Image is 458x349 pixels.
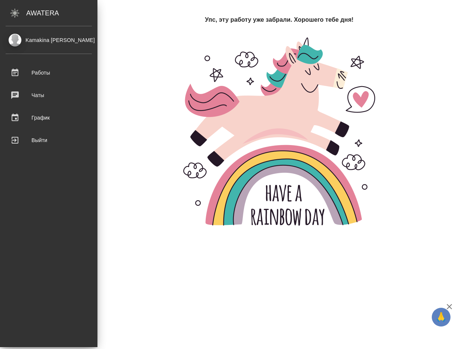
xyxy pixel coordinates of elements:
div: AWATERA [26,6,97,21]
div: Работы [6,67,92,78]
h4: Упс, эту работу уже забрали. Хорошего тебе дня! [205,15,354,24]
a: Работы [2,63,96,82]
a: Выйти [2,131,96,150]
div: Выйти [6,135,92,146]
div: Kamakina [PERSON_NAME] [6,36,92,44]
span: 🙏 [435,309,448,325]
button: 🙏 [432,308,451,327]
a: График [2,108,96,127]
div: График [6,112,92,123]
a: Чаты [2,86,96,105]
div: Чаты [6,90,92,101]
